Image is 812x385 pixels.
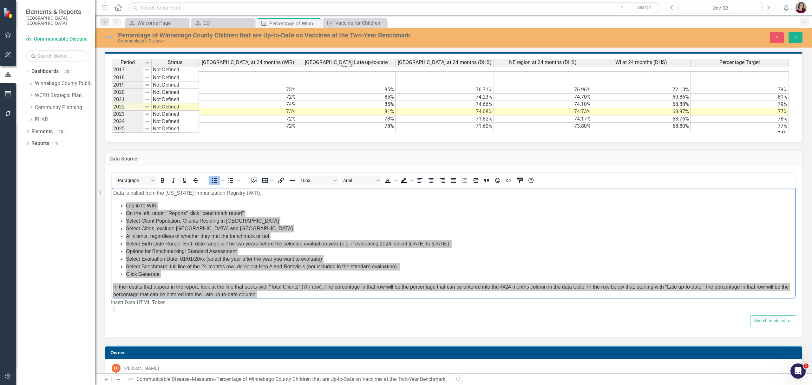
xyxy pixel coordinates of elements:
a: Communicable Disease [136,376,189,382]
div: Percentage of Winnebago County Children that are Up-to-Date on Vaccines at the Two-Year Benchmark [216,376,445,382]
td: 72% [199,94,297,101]
td: 78% [297,123,396,130]
td: 85% [297,86,396,94]
td: 71.82% [396,115,494,123]
td: 78% [691,115,789,123]
td: 72.13% [592,86,691,94]
div: Numbered list [225,176,241,185]
td: Not Defined [152,118,199,125]
td: Not Defined [152,111,199,118]
img: 8DAGhfEEPCf229AAAAAElFTkSuQmCC [145,67,150,72]
button: Italic [168,176,179,185]
span: Status [168,60,182,65]
td: Not Defined [152,96,199,103]
td: 85% [297,101,396,108]
td: 68.88% [592,101,691,108]
td: 78% [297,115,396,123]
input: Search ClearPoint... [128,2,661,13]
button: Insert image [249,176,260,185]
iframe: Rich Text Area [112,188,796,298]
button: Align center [426,176,436,185]
img: 8DAGhfEEPCf229AAAAAElFTkSuQmCC [145,60,150,65]
td: 74% [691,130,789,137]
img: Not Defined [105,32,115,42]
button: Align left [415,176,425,185]
div: Bullet list [209,176,225,185]
td: 2019 [112,82,143,89]
td: 72% [199,123,297,130]
td: 74.70% [494,94,592,101]
td: 77% [691,108,789,115]
div: 23 [62,69,72,74]
span: [GEOGRAPHIC_DATA] at 24 months (WIR) [202,60,294,65]
td: 2018 [112,74,143,82]
td: 74.08% [396,108,494,115]
td: 79% [691,86,789,94]
td: 77% [691,123,789,130]
td: 2025 [112,125,143,133]
div: 18 [56,129,66,134]
td: 74.10% [494,101,592,108]
button: Blockquote [481,176,492,185]
td: Not Defined [152,103,199,111]
td: 74.23% [396,94,494,101]
td: 74.73% [494,108,592,115]
button: Help [526,176,536,185]
span: Elements & Reports [25,8,89,16]
td: 72% [199,115,297,123]
button: Increase indent [470,176,481,185]
td: 81% [297,108,396,115]
img: 8DAGhfEEPCf229AAAAAElFTkSuQmCC [145,104,150,109]
div: Insert Data HTML Token [111,299,796,306]
small: [GEOGRAPHIC_DATA], [GEOGRAPHIC_DATA] [25,16,89,26]
div: » » [127,376,449,383]
td: 73% [199,86,297,94]
td: 69.86% [592,94,691,101]
span: WI at 24 months (DHS) [615,60,667,65]
button: Underline [179,176,190,185]
button: Bold [157,176,168,185]
td: 2017 [112,66,143,74]
img: 8DAGhfEEPCf229AAAAAElFTkSuQmCC [145,75,150,80]
td: 68.76% [592,115,691,123]
button: CSS Editor [514,176,525,185]
div: Text color Black [382,176,398,185]
td: 2023 [112,111,143,118]
button: Search [628,3,660,12]
span: Search [637,5,651,10]
a: Vaccine for Children [325,19,385,27]
span: Arial [343,178,374,183]
div: Welcome Page [137,19,187,27]
td: 71.60% [396,123,494,130]
div: Communicable Disease [118,39,501,43]
img: 8DAGhfEEPCf229AAAAAElFTkSuQmCC [145,90,150,95]
span: [GEOGRAPHIC_DATA] Late up-to-date (WIR) [298,60,394,71]
td: Not Defined [152,89,199,96]
td: Not Defined [152,66,199,74]
img: Sarahjean Schluechtermann [795,2,807,13]
span: [GEOGRAPHIC_DATA] at 24 months (DHS) [398,60,492,65]
span: 1 [803,363,809,369]
img: 8DAGhfEEPCf229AAAAAElFTkSuQmCC [145,112,150,117]
img: 8DAGhfEEPCf229AAAAAElFTkSuQmCC [145,82,150,88]
a: Communicable Disease [25,36,89,43]
h3: Data Source [109,156,798,162]
img: 8DAGhfEEPCf229AAAAAElFTkSuQmCC [145,126,150,131]
div: Percentage of Winnebago County Children that are Up-to-Date on Vaccines at the Two-Year Benchmark [118,32,501,39]
a: Reports [31,140,49,147]
td: Not Defined [152,74,199,82]
td: 85% [297,94,396,101]
td: 2024 [112,118,143,125]
a: WCPH Strategic Plan [35,92,95,99]
iframe: Intercom live chat [790,363,806,379]
button: Dec-22 [680,2,761,13]
td: 74% [199,101,297,108]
